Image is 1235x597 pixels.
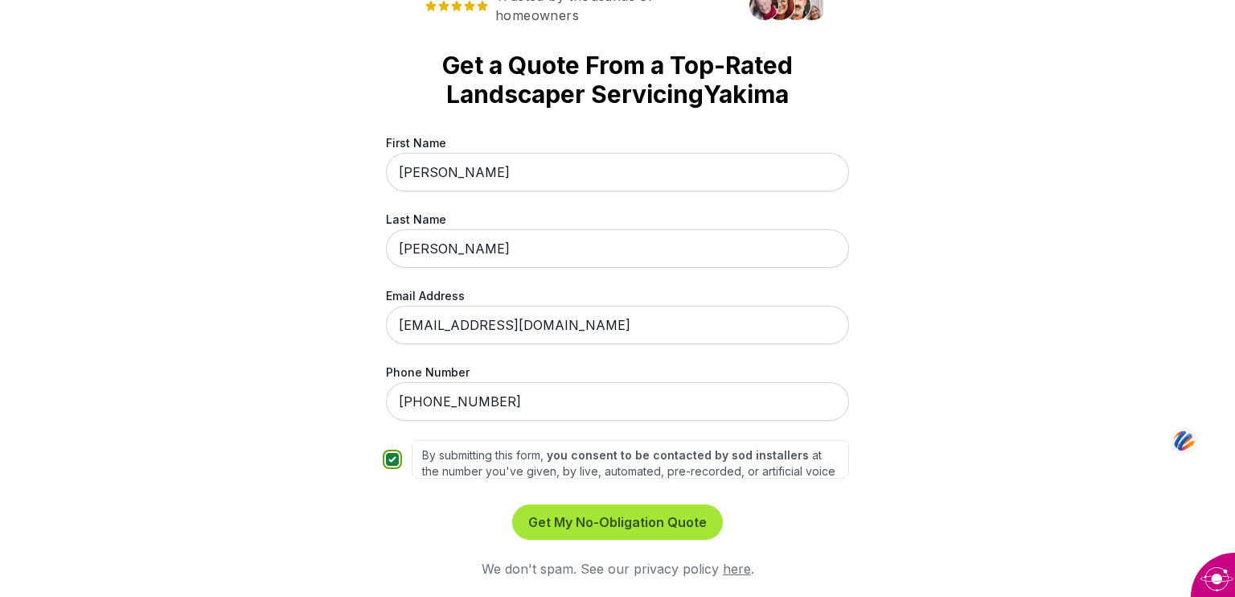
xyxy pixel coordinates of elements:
[1171,426,1198,455] img: svg+xml;base64,PHN2ZyB3aWR0aD0iNDQiIGhlaWdodD0iNDQiIHZpZXdCb3g9IjAgMCA0NCA0NCIgZmlsbD0ibm9uZSIgeG...
[412,51,823,109] strong: Get a Quote From a Top-Rated Landscaper Servicing Yakima
[386,559,849,578] div: We don't spam. See our privacy policy .
[723,561,751,577] a: here
[386,153,849,191] input: First Name
[386,306,849,344] input: me@gmail.com
[386,134,849,151] label: First Name
[412,440,849,479] label: By submitting this form, at the number you've given, by live, automated, pre-recorded, or artific...
[386,382,849,421] input: 555-555-5555
[386,229,849,268] input: Last Name
[547,448,809,462] strong: you consent to be contacted by sod installers
[512,504,723,540] button: Get My No-Obligation Quote
[386,211,849,228] label: Last Name
[386,287,849,304] label: Email Address
[386,364,849,381] label: Phone Number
